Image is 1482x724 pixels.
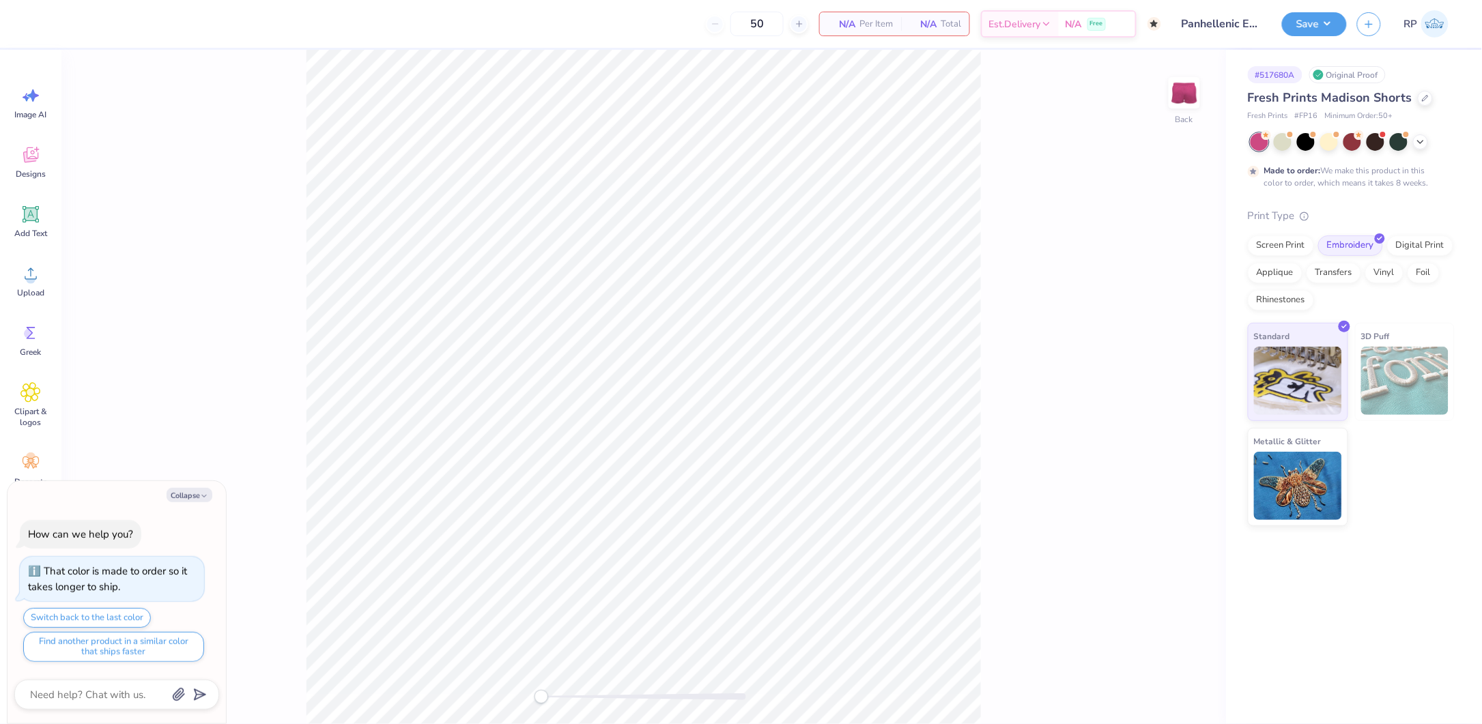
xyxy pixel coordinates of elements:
div: Print Type [1248,208,1455,224]
span: N/A [1066,17,1082,31]
div: # 517680A [1248,66,1302,83]
span: RP [1404,16,1418,32]
img: Metallic & Glitter [1254,452,1342,520]
span: # FP16 [1295,111,1318,122]
img: Rose Pineda [1421,10,1449,38]
div: Accessibility label [535,690,548,704]
button: Save [1282,12,1347,36]
button: Switch back to the last color [23,608,151,628]
span: Greek [20,347,42,358]
div: Foil [1408,263,1440,283]
img: Back [1171,79,1198,106]
span: 3D Puff [1361,329,1390,343]
div: That color is made to order so it takes longer to ship. [28,564,187,594]
div: Embroidery [1318,235,1383,256]
span: Est. Delivery [989,17,1041,31]
span: Metallic & Glitter [1254,434,1322,448]
div: We make this product in this color to order, which means it takes 8 weeks. [1264,164,1432,189]
strong: Made to order: [1264,165,1321,176]
span: Add Text [14,228,47,239]
span: Minimum Order: 50 + [1325,111,1393,122]
div: How can we help you? [28,527,133,541]
button: Collapse [167,488,212,502]
span: N/A [828,17,855,31]
span: Total [941,17,961,31]
div: Original Proof [1309,66,1386,83]
input: – – [730,12,784,36]
div: Back [1175,113,1193,126]
div: Transfers [1307,263,1361,283]
img: 3D Puff [1361,347,1449,415]
span: Fresh Prints [1248,111,1288,122]
a: RP [1398,10,1455,38]
span: Decorate [14,476,47,487]
button: Find another product in a similar color that ships faster [23,632,204,662]
div: Rhinestones [1248,290,1314,310]
div: Applique [1248,263,1302,283]
input: Untitled Design [1171,10,1272,38]
span: Upload [17,287,44,298]
span: Image AI [15,109,47,120]
span: Per Item [859,17,893,31]
img: Standard [1254,347,1342,415]
div: Digital Print [1387,235,1453,256]
div: Screen Print [1248,235,1314,256]
span: Designs [16,169,46,179]
span: Free [1090,19,1103,29]
span: Fresh Prints Madison Shorts [1248,89,1412,106]
span: Clipart & logos [8,406,53,428]
div: Vinyl [1365,263,1403,283]
span: Standard [1254,329,1290,343]
span: N/A [909,17,937,31]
